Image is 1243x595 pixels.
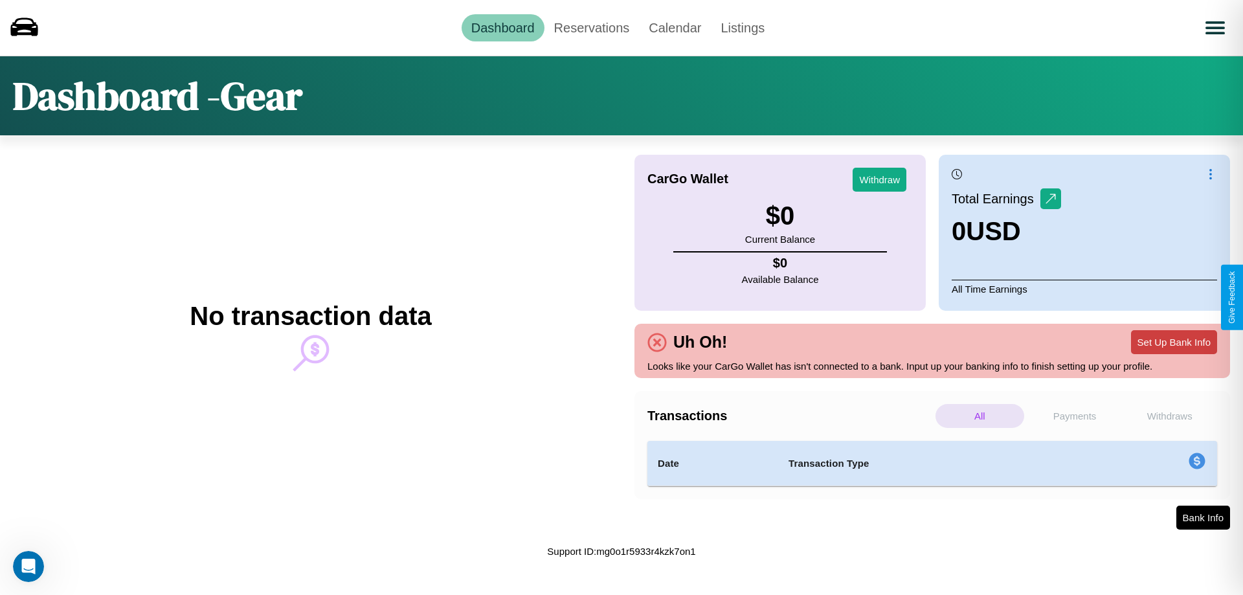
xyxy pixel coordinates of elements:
[711,14,774,41] a: Listings
[13,69,302,122] h1: Dashboard - Gear
[647,409,932,423] h4: Transactions
[647,441,1217,486] table: simple table
[789,456,1082,471] h4: Transaction Type
[853,168,906,192] button: Withdraw
[462,14,544,41] a: Dashboard
[935,404,1024,428] p: All
[647,172,728,186] h4: CarGo Wallet
[952,187,1040,210] p: Total Earnings
[1125,404,1214,428] p: Withdraws
[667,333,733,352] h4: Uh Oh!
[13,551,44,582] iframe: Intercom live chat
[1227,271,1237,324] div: Give Feedback
[639,14,711,41] a: Calendar
[745,230,815,248] p: Current Balance
[658,456,768,471] h4: Date
[547,543,695,560] p: Support ID: mg0o1r5933r4kzk7on1
[1176,506,1230,530] button: Bank Info
[647,357,1217,375] p: Looks like your CarGo Wallet has isn't connected to a bank. Input up your banking info to finish ...
[742,271,819,288] p: Available Balance
[544,14,640,41] a: Reservations
[1031,404,1119,428] p: Payments
[952,280,1217,298] p: All Time Earnings
[1197,10,1233,46] button: Open menu
[745,201,815,230] h3: $ 0
[1131,330,1217,354] button: Set Up Bank Info
[952,217,1061,246] h3: 0 USD
[742,256,819,271] h4: $ 0
[190,302,431,331] h2: No transaction data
